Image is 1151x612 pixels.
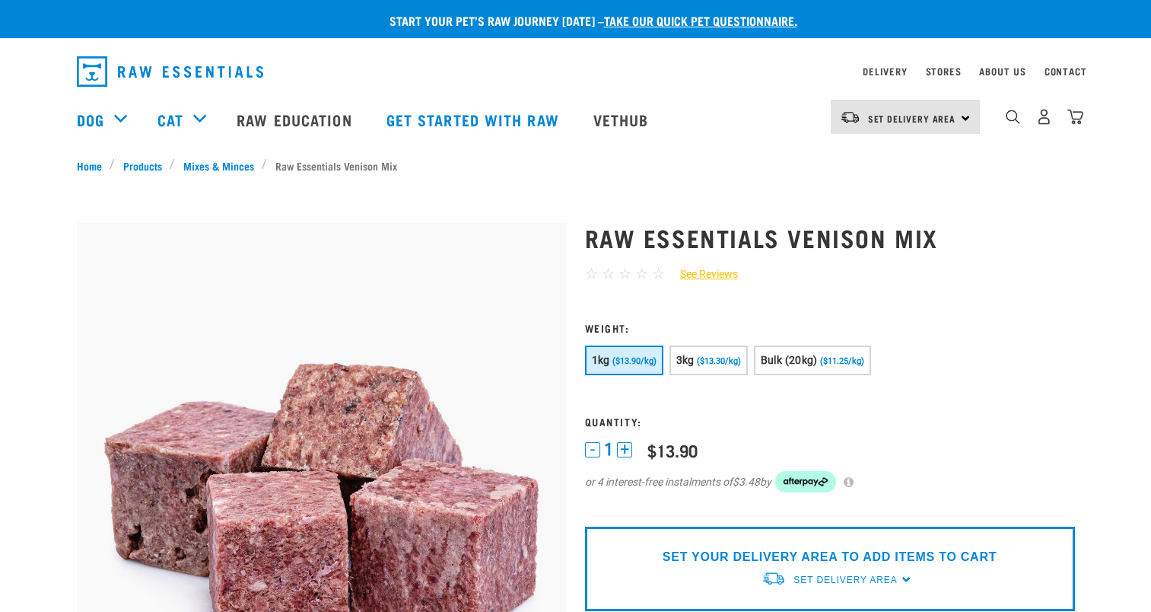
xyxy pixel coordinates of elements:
a: take our quick pet questionnaire. [604,17,797,24]
nav: breadcrumbs [77,158,1075,174]
span: Set Delivery Area [793,575,897,585]
a: Products [115,158,170,174]
a: Get started with Raw [371,89,578,150]
span: ($11.25/kg) [820,356,864,366]
span: ($13.30/kg) [697,356,741,366]
p: SET YOUR DELIVERY AREA TO ADD ITEMS TO CART [663,548,997,566]
span: 1kg [592,354,610,366]
a: Vethub [578,89,668,150]
span: 1 [604,441,613,457]
img: van-moving.png [762,571,786,587]
a: Raw Education [221,89,370,150]
a: Delivery [863,69,907,74]
span: ☆ [618,265,631,282]
a: About Us [979,69,1025,74]
img: home-icon@2x.png [1067,109,1083,125]
div: or 4 interest-free instalments of by [585,471,1075,492]
h3: Weight: [585,322,1075,333]
span: 3kg [676,354,695,366]
button: - [585,442,600,457]
nav: dropdown navigation [65,50,1087,93]
span: ($13.90/kg) [612,356,657,366]
a: Cat [157,108,183,131]
a: Home [77,158,110,174]
img: home-icon-1@2x.png [1006,110,1020,124]
button: 3kg ($13.30/kg) [669,346,748,375]
span: ☆ [585,265,598,282]
h3: Quantity: [585,416,1075,427]
a: Mixes & Minces [175,158,262,174]
button: + [617,442,632,457]
button: Bulk (20kg) ($11.25/kg) [754,346,871,375]
h1: Raw Essentials Venison Mix [585,224,1075,251]
span: Bulk (20kg) [761,354,818,366]
span: ☆ [602,265,615,282]
span: Set Delivery Area [868,116,956,121]
a: Contact [1044,69,1087,74]
span: $3.48 [733,474,760,490]
a: Stores [926,69,962,74]
div: $13.90 [647,441,698,460]
img: user.png [1036,109,1052,125]
img: Afterpay [775,471,836,492]
span: ☆ [652,265,665,282]
span: ☆ [635,265,648,282]
a: See Reviews [665,266,738,282]
button: 1kg ($13.90/kg) [585,346,663,375]
img: van-moving.png [840,110,860,124]
a: Dog [77,108,104,131]
img: Raw Essentials Logo [77,56,263,87]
